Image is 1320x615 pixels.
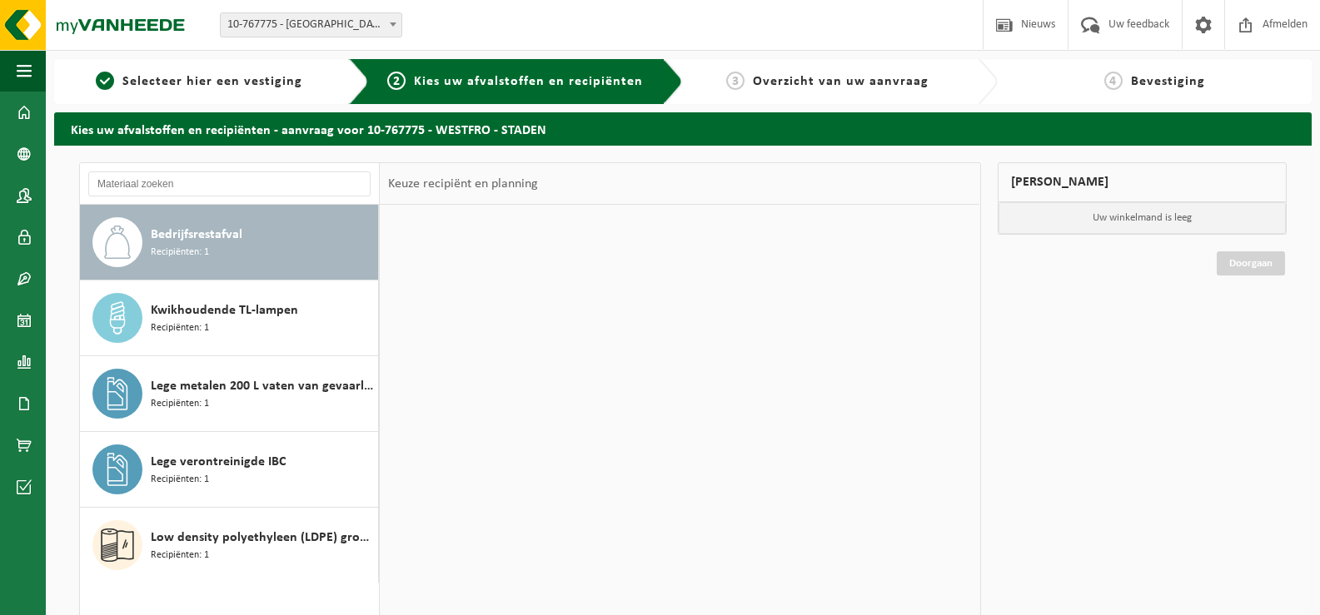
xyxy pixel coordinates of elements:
p: Uw winkelmand is leeg [999,202,1287,234]
span: Kies uw afvalstoffen en recipiënten [414,75,643,88]
span: Recipiënten: 1 [151,396,209,412]
span: Lege metalen 200 L vaten van gevaarlijke producten [151,376,374,396]
button: Kwikhoudende TL-lampen Recipiënten: 1 [80,280,379,356]
span: Lege verontreinigde IBC [151,452,286,472]
button: Bedrijfsrestafval Recipiënten: 1 [80,205,379,280]
span: Kwikhoudende TL-lampen [151,300,298,320]
span: Recipiënten: 1 [151,548,209,563]
span: 3 [726,72,745,90]
span: Overzicht van uw aanvraag [753,75,929,88]
span: 10-767775 - WESTFRO - STADEN [221,13,401,37]
button: Lege metalen 200 L vaten van gevaarlijke producten Recipiënten: 1 [80,356,379,432]
span: Recipiënten: 1 [151,245,209,260]
span: 1 [96,72,114,90]
span: Recipiënten: 1 [151,320,209,336]
a: 1Selecteer hier een vestiging [62,72,336,92]
span: 4 [1104,72,1123,90]
a: Doorgaan [1217,251,1285,275]
div: [PERSON_NAME] [998,162,1288,202]
button: Low density polyethyleen (LDPE) groentenfolie, los Recipiënten: 1 [80,508,379,583]
span: 10-767775 - WESTFRO - STADEN [220,12,402,37]
span: Recipiënten: 1 [151,472,209,488]
button: Lege verontreinigde IBC Recipiënten: 1 [80,432,379,508]
span: Low density polyethyleen (LDPE) groentenfolie, los [151,528,374,548]
input: Materiaal zoeken [88,171,371,196]
span: 2 [387,72,406,90]
span: Selecteer hier een vestiging [122,75,302,88]
h2: Kies uw afvalstoffen en recipiënten - aanvraag voor 10-767775 - WESTFRO - STADEN [54,112,1312,145]
span: Bedrijfsrestafval [151,225,242,245]
div: Keuze recipiënt en planning [380,163,546,205]
span: Bevestiging [1131,75,1205,88]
